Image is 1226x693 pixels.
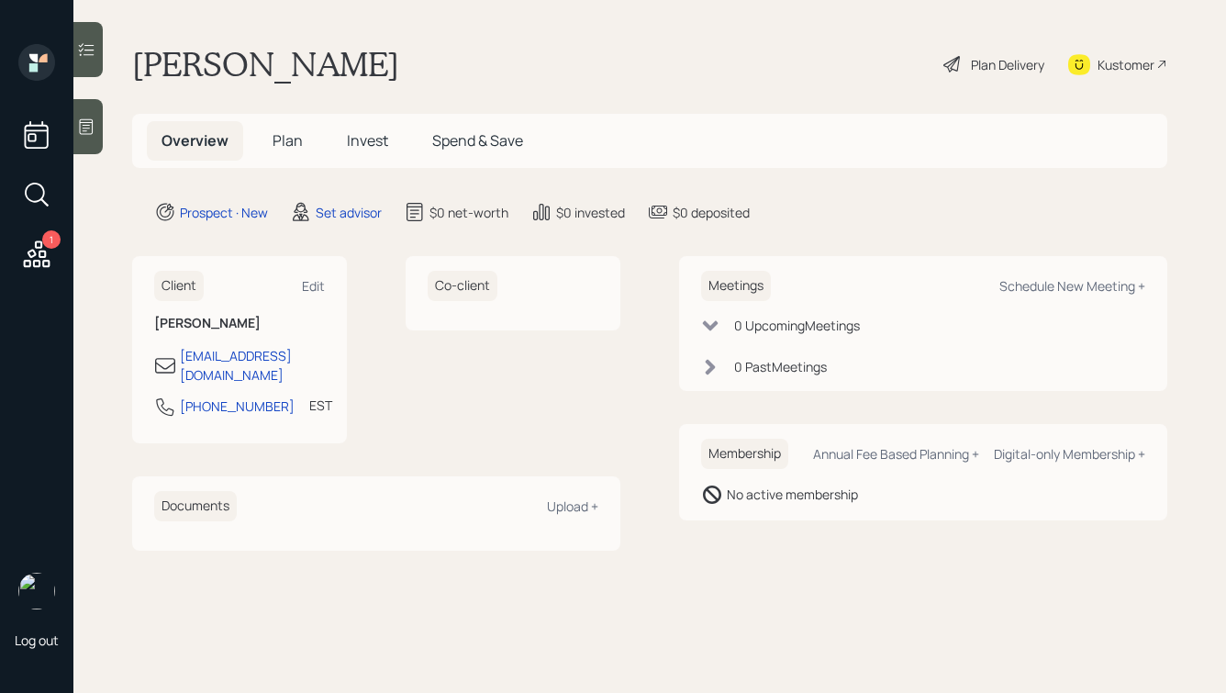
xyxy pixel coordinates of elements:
div: No active membership [727,485,858,504]
div: Prospect · New [180,203,268,222]
h6: Co-client [428,271,497,301]
h6: Documents [154,491,237,521]
div: 0 Upcoming Meeting s [734,316,860,335]
div: $0 deposited [673,203,750,222]
div: [PHONE_NUMBER] [180,397,295,416]
div: Kustomer [1098,55,1154,74]
h6: Client [154,271,204,301]
h1: [PERSON_NAME] [132,44,399,84]
img: hunter_neumayer.jpg [18,573,55,609]
div: [EMAIL_ADDRESS][DOMAIN_NAME] [180,346,325,385]
div: $0 invested [556,203,625,222]
h6: Membership [701,439,788,469]
div: Set advisor [316,203,382,222]
div: Plan Delivery [971,55,1044,74]
div: Annual Fee Based Planning + [813,445,979,463]
div: 0 Past Meeting s [734,357,827,376]
div: Schedule New Meeting + [999,277,1145,295]
span: Plan [273,130,303,151]
div: Digital-only Membership + [994,445,1145,463]
div: Upload + [547,497,598,515]
span: Overview [162,130,228,151]
div: Edit [302,277,325,295]
div: 1 [42,230,61,249]
span: Spend & Save [432,130,523,151]
div: EST [309,396,332,415]
div: $0 net-worth [429,203,508,222]
h6: Meetings [701,271,771,301]
div: Log out [15,632,59,649]
h6: [PERSON_NAME] [154,316,325,331]
span: Invest [347,130,388,151]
